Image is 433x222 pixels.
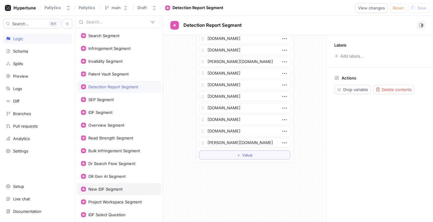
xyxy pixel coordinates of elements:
[137,5,147,10] div: Draft
[13,136,30,141] div: Analytics
[199,91,290,102] textarea: [DOMAIN_NAME]
[199,68,290,79] textarea: [DOMAIN_NAME]
[88,187,122,192] div: New IDF Segment
[199,150,290,160] button: ＋Value
[88,72,129,76] div: Patent Vault Segment
[3,206,72,217] a: Documentation
[13,61,23,66] div: Splits
[13,149,28,153] div: Settings
[88,33,119,38] div: Search Segment
[13,49,28,54] div: Schema
[199,80,290,90] textarea: [DOMAIN_NAME]
[88,161,135,166] div: Dr Search Flow Segment
[13,124,38,129] div: Pull requests
[88,136,133,140] div: Read Strength Segment
[102,3,130,13] button: main
[172,5,223,11] div: Detection Report Segment
[242,153,253,157] span: Value
[332,52,366,60] button: Add labels...
[13,184,24,189] div: Setup
[13,99,20,104] div: Diff
[88,110,112,115] div: IDF Segment
[13,36,23,41] div: Logic
[88,212,126,217] div: IDF Select Question
[237,153,241,157] span: ＋
[44,5,61,10] div: Patlytics
[183,23,242,28] span: Detection Report Segment
[42,3,73,13] button: Patlytics
[334,85,371,94] button: Drop variable
[88,174,126,179] div: DR Gen AI Segment
[343,88,368,91] span: Drop variable
[382,88,412,91] span: Delete contents
[79,5,95,10] span: Patlytics
[199,126,290,136] textarea: [DOMAIN_NAME]
[13,74,28,79] div: Preview
[417,6,427,10] span: Save
[112,5,121,10] div: main
[86,19,148,25] input: Search...
[13,86,22,91] div: Logs
[48,21,58,27] div: K
[342,76,356,80] p: Actions
[88,59,122,64] div: Invalidity Segment
[355,3,388,13] button: View changes
[390,3,406,13] button: Reset
[88,148,140,153] div: Bulk Infringement Segment
[88,46,130,51] div: Infringement Segment
[393,6,403,10] span: Reset
[358,6,385,10] span: View changes
[12,22,29,26] span: Search...
[199,138,290,148] textarea: [PERSON_NAME][DOMAIN_NAME]
[334,43,346,48] p: Labels
[199,103,290,113] textarea: [DOMAIN_NAME]
[3,19,61,29] button: Search...K
[88,97,114,102] div: SEP Segment
[409,3,429,13] button: Save
[199,57,290,67] textarea: [PERSON_NAME][DOMAIN_NAME]
[199,45,290,55] textarea: [DOMAIN_NAME]
[373,85,414,94] button: Delete contents
[88,84,138,89] div: Detection Report Segment
[88,123,124,128] div: Overview Segment
[13,209,41,214] div: Documentation
[135,3,159,13] button: Draft
[88,199,142,204] div: Project Workspace Segment
[199,33,290,44] textarea: [DOMAIN_NAME]
[13,111,31,116] div: Branches
[199,115,290,125] textarea: [DOMAIN_NAME]
[13,196,30,201] div: Live chat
